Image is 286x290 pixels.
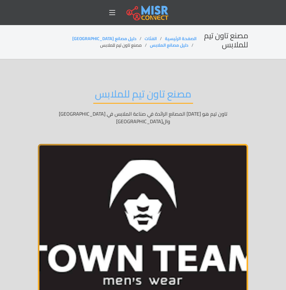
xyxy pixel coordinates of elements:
a: الصفحة الرئيسية [165,34,197,43]
h2: مصنع تاون تيم للملابس [197,31,248,50]
li: مصنع تاون تيم للملابس [100,42,150,49]
h2: مصنع تاون تيم للملابس [93,88,193,104]
a: دليل مصانع الملابس [150,41,188,49]
a: دليل مصانع [GEOGRAPHIC_DATA] [72,34,136,43]
p: تاون تيم هو [DATE] المصانع الرائدة في صناعة الملابس في [GEOGRAPHIC_DATA] وال[GEOGRAPHIC_DATA] [38,110,248,125]
img: main.misr_connect [126,5,168,20]
a: الفئات [145,34,157,43]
